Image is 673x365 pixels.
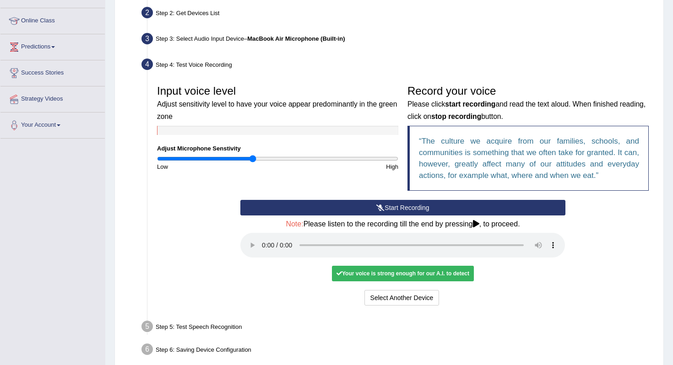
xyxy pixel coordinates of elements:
[332,266,474,281] div: Your voice is strong enough for our A.I. to detect
[240,220,565,228] h4: Please listen to the recording till the end by pressing , to proceed.
[431,113,481,120] b: stop recording
[0,113,105,135] a: Your Account
[407,85,649,121] h3: Record your voice
[157,144,241,153] label: Adjust Microphone Senstivity
[244,35,345,42] span: –
[364,290,440,306] button: Select Another Device
[137,56,659,76] div: Step 4: Test Voice Recording
[278,162,403,171] div: High
[0,86,105,109] a: Strategy Videos
[240,200,565,215] button: Start Recording
[152,162,278,171] div: Low
[137,4,659,24] div: Step 2: Get Devices List
[137,341,659,361] div: Step 6: Saving Device Configuration
[286,220,303,228] span: Note:
[157,100,397,120] small: Adjust sensitivity level to have your voice appear predominantly in the green zone
[157,85,398,121] h3: Input voice level
[0,34,105,57] a: Predictions
[137,318,659,338] div: Step 5: Test Speech Recognition
[137,30,659,50] div: Step 3: Select Audio Input Device
[445,100,495,108] b: start recording
[0,60,105,83] a: Success Stories
[0,8,105,31] a: Online Class
[407,100,646,120] small: Please click and read the text aloud. When finished reading, click on button.
[247,35,345,42] b: MacBook Air Microphone (Built-in)
[419,137,639,180] q: The culture we acquire from our families, schools, and communities is something that we often tak...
